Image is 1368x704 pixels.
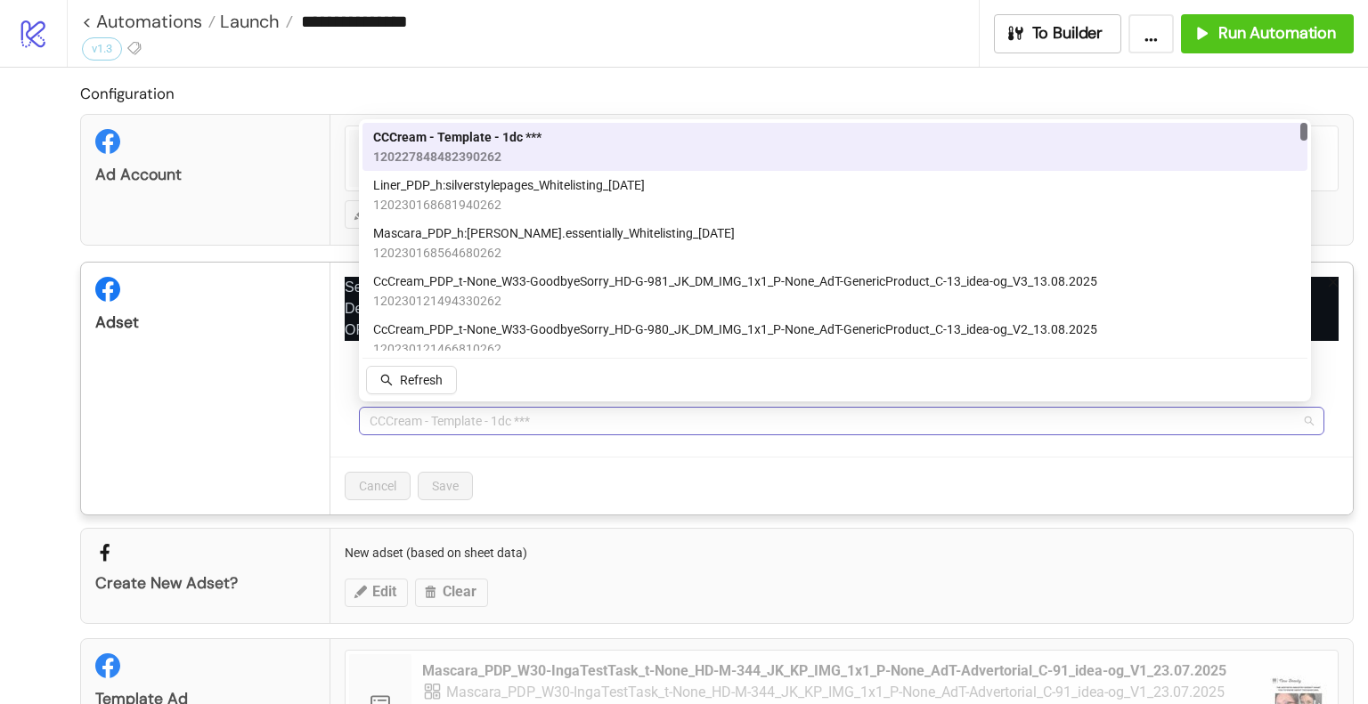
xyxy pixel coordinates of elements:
[82,12,216,30] a: < Automations
[418,472,473,500] button: Save
[373,147,541,166] span: 120227848482390262
[366,366,457,394] button: Refresh
[373,339,1097,359] span: 120230121466810262
[362,123,1307,171] div: CCCream - Template - 1dc ***
[362,315,1307,363] div: CcCream_PDP_t-None_W33-GoodbyeSorry_HD-G-980_JK_DM_IMG_1x1_P-None_AdT-GenericProduct_C-13_idea-og...
[1218,23,1336,44] span: Run Automation
[362,219,1307,267] div: Mascara_PDP_h:kellye.essentially_Whitelisting_14.08.2025
[362,171,1307,219] div: Liner_PDP_h:silverstylepages_Whitelisting_14.08.2025
[373,223,735,243] span: Mascara_PDP_h:[PERSON_NAME].essentially_Whitelisting_[DATE]
[373,271,1097,291] span: CcCream_PDP_t-None_W33-GoodbyeSorry_HD-G-981_JK_DM_IMG_1x1_P-None_AdT-GenericProduct_C-13_idea-og...
[1128,14,1174,53] button: ...
[216,10,280,33] span: Launch
[82,37,122,61] div: v1.3
[345,277,1339,341] p: Select an adset. Depending on your choice below this is the adset into which the new ads will be ...
[400,373,443,387] span: Refresh
[994,14,1122,53] button: To Builder
[373,320,1097,339] span: CcCream_PDP_t-None_W33-GoodbyeSorry_HD-G-980_JK_DM_IMG_1x1_P-None_AdT-GenericProduct_C-13_idea-og...
[216,12,293,30] a: Launch
[1032,23,1103,44] span: To Builder
[380,374,393,386] span: search
[373,195,645,214] span: 120230168681940262
[373,243,735,263] span: 120230168564680262
[1327,276,1339,288] span: close
[80,82,1354,105] h2: Configuration
[373,291,1097,311] span: 120230121494330262
[95,312,315,333] div: Adset
[370,408,1314,434] span: CCCream - Template - 1dc ***
[362,267,1307,315] div: CcCream_PDP_t-None_W33-GoodbyeSorry_HD-G-981_JK_DM_IMG_1x1_P-None_AdT-GenericProduct_C-13_idea-og...
[345,472,411,500] button: Cancel
[1181,14,1354,53] button: Run Automation
[373,127,541,147] span: CCCream - Template - 1dc ***
[373,175,645,195] span: Liner_PDP_h:silverstylepages_Whitelisting_[DATE]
